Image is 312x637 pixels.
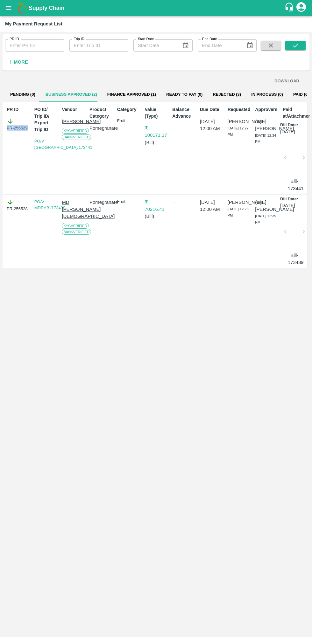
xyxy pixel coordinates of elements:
[200,106,223,113] p: Due Date
[89,199,112,206] p: Pomegranate
[172,106,195,120] p: Balance Advance
[5,20,62,28] div: My Payment Request List
[180,39,192,52] button: Choose date
[89,125,112,132] p: Pomegranate
[288,252,301,266] p: Bill-173439
[288,178,301,192] p: Bill-173441
[228,199,250,206] p: [PERSON_NAME]
[244,39,256,52] button: Choose date
[62,223,89,229] span: KYC Verified
[255,106,278,113] p: Approvers
[228,126,249,136] span: [DATE] 12:27 PM
[133,39,177,52] input: Start Date
[34,139,92,150] a: PO/V [GEOGRAPHIC_DATA]/173441
[246,87,288,102] button: In Process (0)
[202,37,217,42] label: End Date
[172,199,195,205] div: --
[34,106,57,133] p: PO ID/ Trip ID/ Export Trip ID
[280,122,298,128] p: Bill Date:
[62,134,91,140] span: Bank Verified
[200,118,223,132] p: [DATE] 12:00 AM
[138,37,154,42] label: Start Date
[208,87,246,102] button: Rejected (3)
[7,106,29,113] p: PR ID
[255,134,276,144] span: [DATE] 12:34 PM
[117,106,140,113] p: Category
[34,199,66,211] a: PO/V MDRABI/173439
[228,118,250,125] p: [PERSON_NAME]
[145,106,167,120] p: Value (Type)
[117,199,140,205] p: Fruit
[14,59,28,65] strong: More
[7,118,29,131] div: PR-256529
[255,118,278,132] p: (B) [PERSON_NAME]
[62,199,84,220] p: MD [PERSON_NAME][DEMOGRAPHIC_DATA]
[145,125,167,139] p: ₹ 100171.17
[280,128,295,135] p: [DATE]
[62,128,89,134] span: KYC Verified
[200,199,223,213] p: [DATE] 12:00 AM
[5,87,40,102] button: Pending (0)
[16,2,29,14] img: logo
[161,87,208,102] button: Ready To Pay (0)
[228,106,250,113] p: Requested
[62,118,84,125] p: [PERSON_NAME]
[145,213,167,220] p: ( Bill )
[117,118,140,124] p: Fruit
[62,229,91,235] span: Bank Verified
[272,76,302,87] button: DOWNLOAD
[255,214,276,224] span: [DATE] 12:35 PM
[295,1,307,15] div: account of current user
[255,199,278,213] p: (B) [PERSON_NAME]
[10,37,19,42] label: PR ID
[7,199,29,212] div: PR-256528
[145,199,167,213] p: ₹ 70216.41
[62,106,84,113] p: Vendor
[228,207,249,217] span: [DATE] 12:25 PM
[5,39,64,52] input: Enter PR ID
[29,5,64,11] b: Supply Chain
[40,87,102,102] button: Business Approved (2)
[198,39,241,52] input: End Date
[69,39,129,52] input: Enter Trip ID
[283,106,305,120] p: Paid at/Attachments
[74,37,84,42] label: Trip ID
[89,106,112,120] p: Product Category
[145,139,167,146] p: ( Bill )
[284,2,295,14] div: customer-support
[5,57,30,67] button: More
[280,202,295,209] p: [DATE]
[280,196,298,202] p: Bill Date:
[172,125,195,131] div: --
[29,3,284,12] a: Supply Chain
[102,87,161,102] button: Finance Approved (1)
[1,1,16,15] button: open drawer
